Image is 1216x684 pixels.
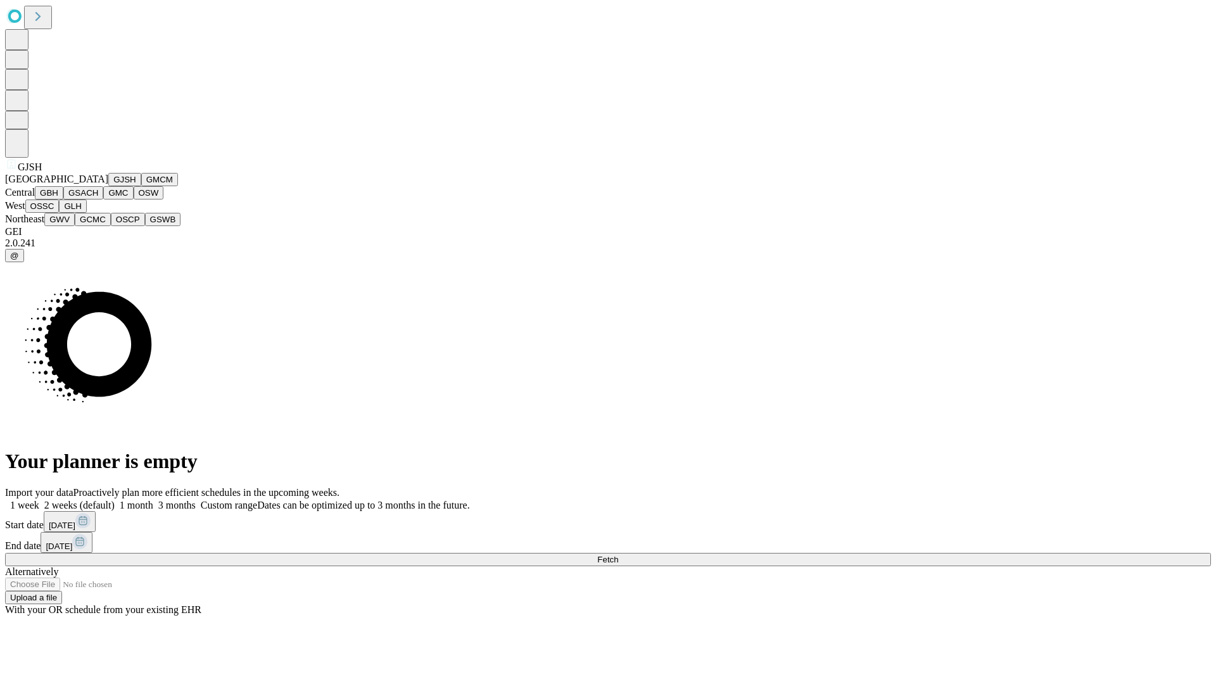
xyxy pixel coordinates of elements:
[75,213,111,226] button: GCMC
[44,500,115,510] span: 2 weeks (default)
[49,521,75,530] span: [DATE]
[5,226,1211,237] div: GEI
[25,199,60,213] button: OSSC
[5,532,1211,553] div: End date
[5,237,1211,249] div: 2.0.241
[5,511,1211,532] div: Start date
[145,213,181,226] button: GSWB
[5,187,35,198] span: Central
[108,173,141,186] button: GJSH
[5,249,24,262] button: @
[18,161,42,172] span: GJSH
[103,186,133,199] button: GMC
[5,174,108,184] span: [GEOGRAPHIC_DATA]
[5,566,58,577] span: Alternatively
[257,500,469,510] span: Dates can be optimized up to 3 months in the future.
[35,186,63,199] button: GBH
[120,500,153,510] span: 1 month
[134,186,164,199] button: OSW
[597,555,618,564] span: Fetch
[5,200,25,211] span: West
[158,500,196,510] span: 3 months
[5,604,201,615] span: With your OR schedule from your existing EHR
[63,186,103,199] button: GSACH
[46,541,72,551] span: [DATE]
[59,199,86,213] button: GLH
[111,213,145,226] button: OSCP
[5,553,1211,566] button: Fetch
[44,511,96,532] button: [DATE]
[5,450,1211,473] h1: Your planner is empty
[5,487,73,498] span: Import your data
[44,213,75,226] button: GWV
[10,251,19,260] span: @
[5,591,62,604] button: Upload a file
[5,213,44,224] span: Northeast
[10,500,39,510] span: 1 week
[201,500,257,510] span: Custom range
[73,487,339,498] span: Proactively plan more efficient schedules in the upcoming weeks.
[141,173,178,186] button: GMCM
[41,532,92,553] button: [DATE]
